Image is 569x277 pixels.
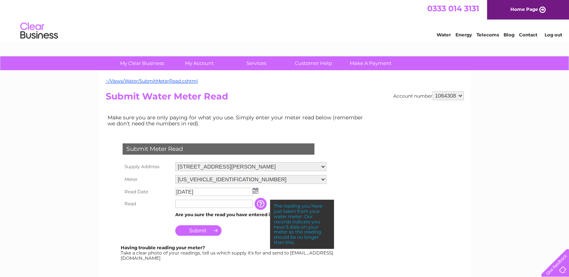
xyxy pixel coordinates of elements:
td: Make sure you are only paying for what you use. Simply enter your meter read below (remember we d... [106,113,369,128]
img: ... [253,188,258,194]
th: Read [121,198,173,210]
div: The reading you have just taken from your water meter. Our records indicate you have 5 dials on y... [270,200,334,248]
a: Customer Help [282,56,344,70]
a: Services [225,56,287,70]
div: Clear Business is a trading name of Verastar Limited (registered in [GEOGRAPHIC_DATA] No. 3667643... [107,4,463,36]
a: My Clear Business [111,56,173,70]
a: Blog [504,32,514,38]
a: Make A Payment [340,56,402,70]
div: Account number [393,91,464,100]
th: Supply Address [121,160,173,173]
h2: Submit Water Meter Read [106,91,464,105]
a: Log out [544,32,562,38]
th: Read Date [121,186,173,198]
a: Water [437,32,451,38]
a: Telecoms [476,32,499,38]
th: Meter [121,173,173,186]
input: Information [255,198,268,210]
img: logo.png [20,20,58,42]
a: 0333 014 3131 [427,4,479,13]
div: Submit Meter Read [123,143,314,155]
td: Are you sure the read you have entered is correct? [173,210,328,220]
b: Having trouble reading your meter? [121,245,205,250]
a: Contact [519,32,537,38]
input: Submit [175,225,222,236]
a: Energy [455,32,472,38]
a: My Account [168,56,230,70]
div: Take a clear photo of your readings, tell us which supply it's for and send to [EMAIL_ADDRESS][DO... [121,245,334,260]
a: ~/Views/Water/SubmitMeterRead.cshtml [106,78,198,84]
